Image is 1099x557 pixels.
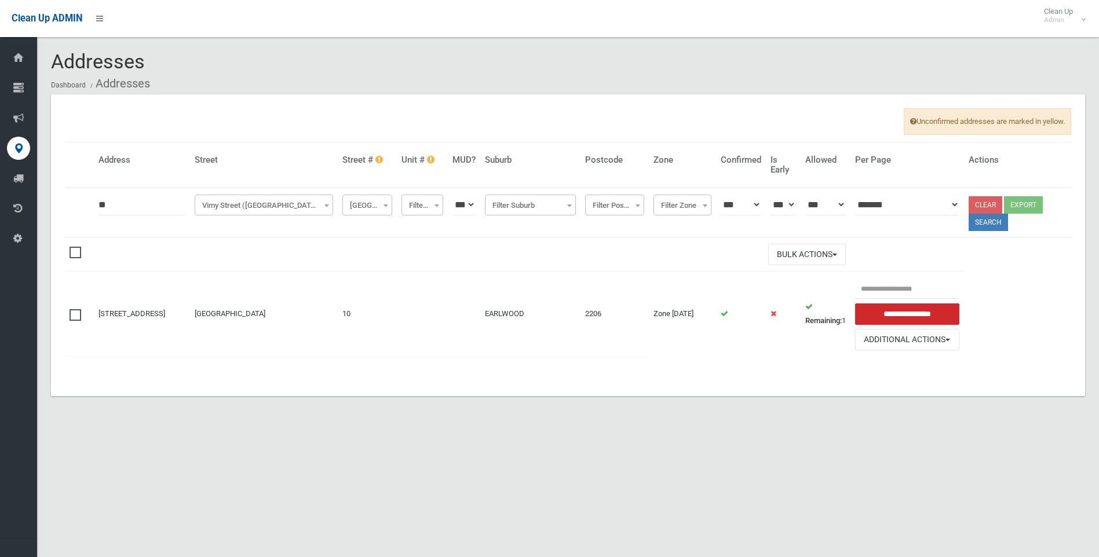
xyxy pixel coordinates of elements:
button: Export [1004,196,1043,214]
td: 10 [338,272,397,356]
h4: Postcode [585,155,644,165]
span: Filter Suburb [485,195,576,215]
button: Bulk Actions [768,244,846,265]
span: Filter Zone [653,195,711,215]
h4: MUD? [452,155,476,165]
td: [GEOGRAPHIC_DATA] [190,272,338,356]
span: Addresses [51,50,145,73]
span: Filter Zone [656,197,708,214]
span: Filter Street # [345,197,389,214]
h4: Street # [342,155,392,165]
td: Zone [DATE] [649,272,715,356]
span: Vimy Street (EARLWOOD) [198,197,330,214]
td: EARLWOOD [480,272,580,356]
button: Additional Actions [855,329,959,350]
span: Filter Unit # [404,197,440,214]
td: 2206 [580,272,649,356]
strong: Remaining: [805,316,842,325]
a: Dashboard [51,81,86,89]
h4: Address [98,155,185,165]
a: [STREET_ADDRESS] [98,309,165,318]
h4: Allowed [805,155,846,165]
h4: Confirmed [721,155,761,165]
span: Clean Up ADMIN [12,13,82,24]
h4: Actions [969,155,1067,165]
h4: Unit # [401,155,443,165]
a: Clear [969,196,1002,214]
h4: Per Page [855,155,959,165]
span: Clean Up [1038,7,1085,24]
small: Admin [1044,16,1073,24]
span: Vimy Street (EARLWOOD) [195,195,333,215]
h4: Street [195,155,333,165]
span: Filter Postcode [588,197,641,214]
button: Search [969,214,1008,231]
span: Filter Unit # [401,195,443,215]
h4: Suburb [485,155,576,165]
li: Addresses [87,73,150,94]
span: Filter Postcode [585,195,644,215]
h4: Is Early [771,155,796,174]
span: Filter Street # [342,195,392,215]
span: Unconfirmed addresses are marked in yellow. [904,108,1071,135]
td: 1 [801,272,850,356]
span: Filter Suburb [488,197,573,214]
h4: Zone [653,155,711,165]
